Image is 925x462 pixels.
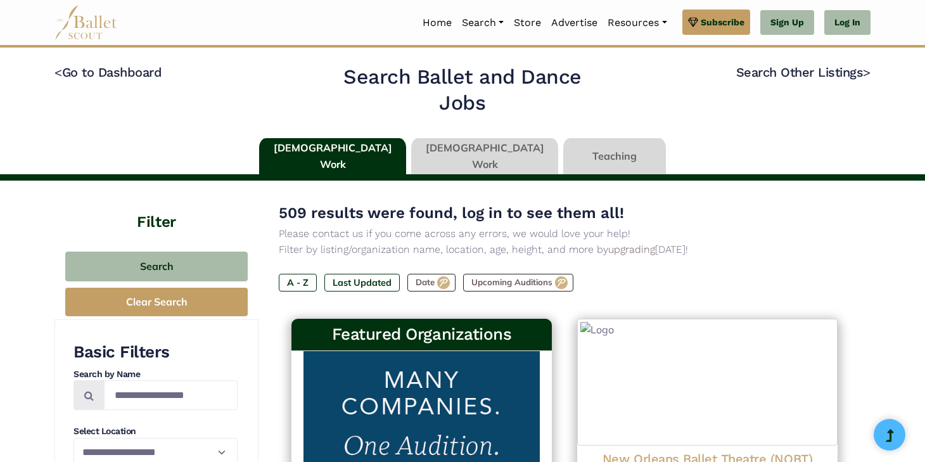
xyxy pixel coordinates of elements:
img: Logo [577,319,838,446]
h3: Featured Organizations [302,324,542,345]
p: Please contact us if you come across any errors, we would love your help! [279,226,850,242]
a: Sign Up [760,10,814,35]
input: Search by names... [104,380,238,410]
span: Subscribe [701,15,744,29]
a: Search [457,10,509,36]
code: < [54,64,62,80]
code: > [863,64,871,80]
label: Last Updated [324,274,400,292]
a: Resources [603,10,672,36]
span: 509 results were found, log in to see them all! [279,204,624,222]
a: <Go to Dashboard [54,65,162,80]
a: upgrading [608,243,655,255]
label: Upcoming Auditions [463,274,573,292]
p: Filter by listing/organization name, location, age, height, and more by [DATE]! [279,241,850,258]
a: Subscribe [682,10,750,35]
a: Search Other Listings> [736,65,871,80]
li: [DEMOGRAPHIC_DATA] Work [409,138,561,175]
li: [DEMOGRAPHIC_DATA] Work [257,138,409,175]
h4: Search by Name [73,368,238,381]
a: Home [418,10,457,36]
label: A - Z [279,274,317,292]
h2: Search Ballet and Dance Jobs [320,64,606,117]
h3: Basic Filters [73,342,238,363]
a: Advertise [546,10,603,36]
a: Store [509,10,546,36]
li: Teaching [561,138,668,175]
h4: Select Location [73,425,238,438]
button: Clear Search [65,288,248,316]
button: Search [65,252,248,281]
h4: Filter [54,181,258,233]
a: Log In [824,10,871,35]
label: Date [407,274,456,292]
img: gem.svg [688,15,698,29]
